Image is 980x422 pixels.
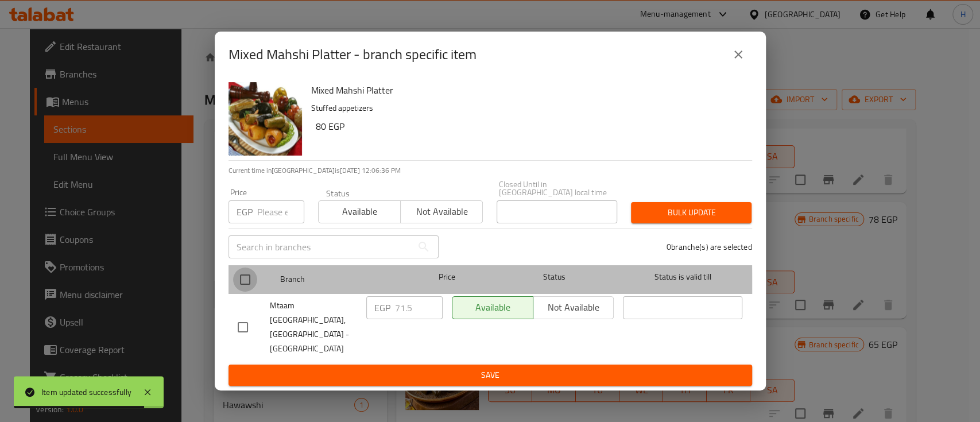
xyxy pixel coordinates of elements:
span: Bulk update [640,206,742,220]
span: Not available [405,203,478,220]
span: Branch [280,272,400,287]
button: Available [318,200,401,223]
p: EGP [374,301,390,315]
button: Not available [400,200,483,223]
button: Save [228,365,752,386]
span: Mtaam [GEOGRAPHIC_DATA], [GEOGRAPHIC_DATA] - [GEOGRAPHIC_DATA] [270,299,357,356]
button: Bulk update [631,202,752,223]
span: Save [238,368,743,382]
input: Search in branches [228,235,412,258]
input: Please enter price [257,200,304,223]
input: Please enter price [395,296,443,319]
span: Status [494,270,614,284]
span: Status is valid till [623,270,742,284]
p: Stuffed appetizers [311,101,743,115]
p: Current time in [GEOGRAPHIC_DATA] is [DATE] 12:06:36 PM [228,165,752,176]
h6: Mixed Mahshi Platter [311,82,743,98]
div: Item updated successfully [41,386,131,398]
span: Available [323,203,396,220]
h2: Mixed Mahshi Platter - branch specific item [228,45,477,64]
p: EGP [237,205,253,219]
button: close [725,41,752,68]
img: Mixed Mahshi Platter [228,82,302,156]
p: 0 branche(s) are selected [667,241,752,253]
h6: 80 EGP [316,118,743,134]
span: Price [409,270,485,284]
